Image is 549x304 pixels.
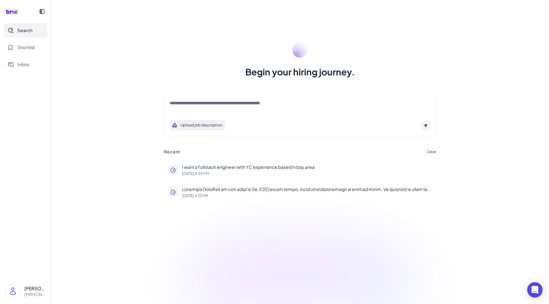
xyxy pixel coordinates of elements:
[17,61,29,68] span: Inbox
[182,186,432,193] p: Loremips DoloRsit am con adipi'e Se.4 DO eiusm tempo, incid utl etdoloremagn al enimad minim. Ve ...
[164,149,180,155] h3: Recent
[24,285,46,292] p: [PERSON_NAME]
[182,164,432,170] p: I want a fullstack engineer with YC experience based in bay area
[170,120,225,131] button: Search using job description
[4,57,47,72] button: Inbox
[527,282,543,298] div: Open Intercom Messenger
[182,194,432,198] p: [DATE] 4:15 PM
[4,40,47,55] button: Shortlist
[164,182,436,202] button: Loremips DoloRsit am con adipi'e Se.4 DO eiusm tempo, incid utl etdoloremagn al enimad minim. Ve ...
[164,160,436,179] button: I want a fullstack engineer with YC experience based in bay area[DATE] 4:25 PM
[24,292,46,298] p: [PERSON_NAME][EMAIL_ADDRESS][DOMAIN_NAME]
[4,23,47,38] button: Search
[17,44,35,51] span: Shortlist
[17,27,32,34] span: Search
[245,65,355,78] h1: Begin your hiring journey.
[182,172,432,176] p: [DATE] 4:25 PM
[5,284,20,299] img: user_logo.png
[427,150,436,154] button: Clear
